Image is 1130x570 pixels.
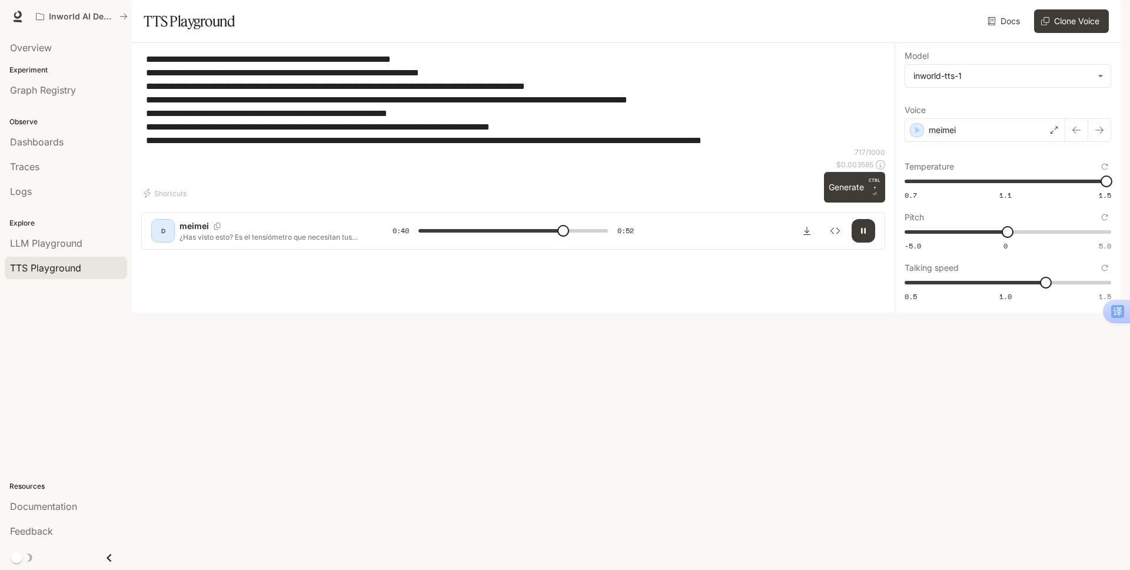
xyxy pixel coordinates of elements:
span: 1.1 [999,190,1012,200]
p: Model [905,52,929,60]
p: ⏎ [869,177,880,198]
button: Reset to default [1098,211,1111,224]
p: ¿Has visto esto? Es el tensiómetro que necesitan tus padres o abuelos. Colócalo en la muñeca y pu... [180,232,364,242]
button: Reset to default [1098,160,1111,173]
span: 0.7 [905,190,917,200]
div: inworld-tts-1 [913,70,1092,82]
p: CTRL + [869,177,880,191]
button: GenerateCTRL +⏎ [824,172,885,203]
span: 0:40 [393,225,409,237]
p: Temperature [905,163,954,171]
p: Pitch [905,213,924,221]
p: 717 / 1000 [855,147,885,157]
span: 0:52 [617,225,634,237]
button: Download audio [795,219,819,243]
h1: TTS Playground [144,9,235,33]
p: Inworld AI Demos [49,12,115,22]
span: 1.5 [1099,190,1111,200]
button: All workspaces [31,5,133,28]
span: 0 [1003,241,1008,251]
span: 0.5 [905,291,917,301]
button: Inspect [823,219,847,243]
p: meimei [929,124,956,136]
div: inworld-tts-1 [905,65,1111,87]
p: meimei [180,220,209,232]
span: 1.0 [999,291,1012,301]
span: -5.0 [905,241,921,251]
span: 5.0 [1099,241,1111,251]
a: Docs [985,9,1025,33]
button: Reset to default [1098,261,1111,274]
p: Talking speed [905,264,959,272]
button: Shortcuts [141,184,191,203]
p: Voice [905,106,926,114]
button: Clone Voice [1034,9,1109,33]
div: D [154,221,172,240]
span: 1.5 [1099,291,1111,301]
button: Copy Voice ID [209,223,225,230]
